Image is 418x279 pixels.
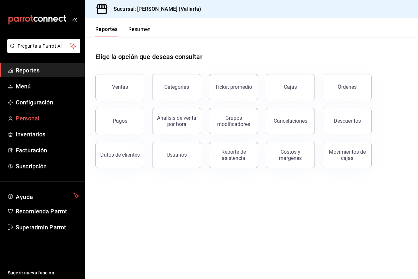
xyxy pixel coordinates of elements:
button: Ticket promedio [209,74,258,100]
button: Órdenes [323,74,372,100]
button: Análisis de venta por hora [152,108,201,134]
div: Pagos [113,118,127,124]
span: Personal [16,114,79,123]
button: Reportes [95,26,118,37]
div: Usuarios [167,152,187,158]
div: Ticket promedio [215,84,252,90]
div: Cajas [284,83,297,91]
button: Reporte de asistencia [209,142,258,168]
button: Costos y márgenes [266,142,315,168]
div: Órdenes [338,84,357,90]
div: Costos y márgenes [270,149,311,161]
div: Descuentos [334,118,361,124]
span: Facturación [16,146,79,155]
div: Grupos modificadores [213,115,254,127]
button: Movimientos de cajas [323,142,372,168]
h3: Sucursal: [PERSON_NAME] (Vallarta) [108,5,201,13]
button: Pagos [95,108,144,134]
div: Reporte de asistencia [213,149,254,161]
button: Resumen [128,26,151,37]
span: Configuración [16,98,79,107]
span: Sugerir nueva función [8,270,79,276]
span: Inventarios [16,130,79,139]
button: Datos de clientes [95,142,144,168]
div: Cancelaciones [274,118,307,124]
div: Datos de clientes [100,152,140,158]
button: Grupos modificadores [209,108,258,134]
div: navigation tabs [95,26,151,37]
button: Categorías [152,74,201,100]
div: Categorías [164,84,189,90]
span: Superadmin Parrot [16,223,79,232]
span: Suscripción [16,162,79,171]
div: Ventas [112,84,128,90]
div: Movimientos de cajas [327,149,367,161]
a: Cajas [266,74,315,100]
button: Pregunta a Parrot AI [7,39,80,53]
button: Descuentos [323,108,372,134]
h1: Elige la opción que deseas consultar [95,52,202,62]
div: Análisis de venta por hora [156,115,197,127]
span: Ayuda [16,192,71,200]
span: Pregunta a Parrot AI [18,43,70,50]
span: Reportes [16,66,79,75]
span: Menú [16,82,79,91]
button: open_drawer_menu [72,17,77,22]
button: Usuarios [152,142,201,168]
button: Ventas [95,74,144,100]
span: Recomienda Parrot [16,207,79,216]
a: Pregunta a Parrot AI [5,47,80,54]
button: Cancelaciones [266,108,315,134]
